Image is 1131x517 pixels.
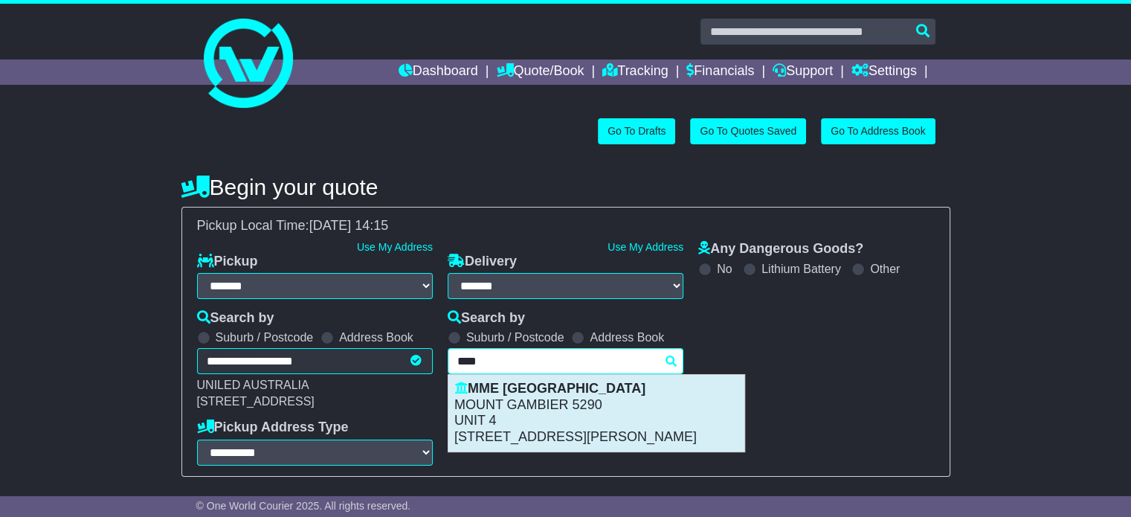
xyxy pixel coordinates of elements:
[197,395,315,408] span: [STREET_ADDRESS]
[698,241,863,257] label: Any Dangerous Goods?
[717,262,732,276] label: No
[197,310,274,327] label: Search by
[773,60,833,85] a: Support
[197,379,309,391] span: UNILED AUSTRALIA
[851,60,917,85] a: Settings
[590,330,664,344] label: Address Book
[309,218,389,233] span: [DATE] 14:15
[821,118,935,144] a: Go To Address Book
[690,118,806,144] a: Go To Quotes Saved
[602,60,668,85] a: Tracking
[190,218,942,234] div: Pickup Local Time:
[761,262,841,276] label: Lithium Battery
[870,262,900,276] label: Other
[448,254,517,270] label: Delivery
[357,241,433,253] a: Use My Address
[598,118,675,144] a: Go To Drafts
[686,60,754,85] a: Financials
[448,310,525,327] label: Search by
[399,60,478,85] a: Dashboard
[608,241,683,253] a: Use My Address
[454,397,738,414] p: MOUNT GAMBIER 5290
[454,429,738,446] p: [STREET_ADDRESS][PERSON_NAME]
[454,381,738,397] p: MME [GEOGRAPHIC_DATA]
[196,500,411,512] span: © One World Courier 2025. All rights reserved.
[216,330,314,344] label: Suburb / Postcode
[181,175,950,199] h4: Begin your quote
[454,413,738,429] p: UNIT 4
[496,60,584,85] a: Quote/Book
[466,330,564,344] label: Suburb / Postcode
[339,330,413,344] label: Address Book
[197,254,258,270] label: Pickup
[197,420,349,436] label: Pickup Address Type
